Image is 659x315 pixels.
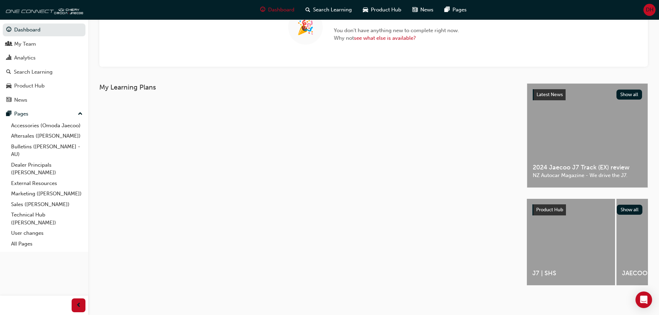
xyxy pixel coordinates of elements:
[6,55,11,61] span: chart-icon
[8,188,85,199] a: Marketing ([PERSON_NAME])
[14,96,27,104] div: News
[8,210,85,228] a: Technical Hub ([PERSON_NAME])
[357,3,407,17] a: car-iconProduct Hub
[3,52,85,64] a: Analytics
[533,89,642,100] a: Latest NewsShow all
[305,6,310,14] span: search-icon
[6,111,11,117] span: pages-icon
[334,34,459,42] span: Why not
[532,269,610,277] span: J7 | SHS
[297,24,314,31] span: 🎉
[313,6,352,14] span: Search Learning
[616,90,642,100] button: Show all
[6,69,11,75] span: search-icon
[3,22,85,108] button: DashboardMy TeamAnalyticsSearch LearningProduct HubNews
[532,204,642,215] a: Product HubShow all
[334,27,459,35] span: You don ' t have anything new to complete right now.
[14,40,36,48] div: My Team
[8,239,85,249] a: All Pages
[3,108,85,120] button: Pages
[8,178,85,189] a: External Resources
[8,131,85,141] a: Aftersales ([PERSON_NAME])
[3,38,85,50] a: My Team
[8,228,85,239] a: User changes
[646,6,653,14] span: DH
[260,6,265,14] span: guage-icon
[6,27,11,33] span: guage-icon
[76,301,81,310] span: prev-icon
[268,6,294,14] span: Dashboard
[6,83,11,89] span: car-icon
[371,6,401,14] span: Product Hub
[3,80,85,92] a: Product Hub
[14,110,28,118] div: Pages
[643,4,656,16] button: DH
[8,160,85,178] a: Dealer Principals ([PERSON_NAME])
[452,6,467,14] span: Pages
[537,92,563,98] span: Latest News
[6,41,11,47] span: people-icon
[635,291,652,308] div: Open Intercom Messenger
[14,82,45,90] div: Product Hub
[533,164,642,172] span: 2024 Jaecoo J7 Track (EX) review
[8,199,85,210] a: Sales ([PERSON_NAME])
[407,3,439,17] a: news-iconNews
[3,94,85,106] a: News
[8,141,85,160] a: Bulletins ([PERSON_NAME] - AU)
[527,83,648,188] a: Latest NewsShow all2024 Jaecoo J7 Track (EX) reviewNZ Autocar Magazine - We drive the J7.
[420,6,433,14] span: News
[6,97,11,103] span: news-icon
[363,6,368,14] span: car-icon
[3,66,85,78] a: Search Learning
[445,6,450,14] span: pages-icon
[412,6,418,14] span: news-icon
[8,120,85,131] a: Accessories (Omoda Jaecoo)
[78,110,83,119] span: up-icon
[439,3,472,17] a: pages-iconPages
[3,3,83,17] img: oneconnect
[354,35,416,41] a: see what else is available?
[255,3,300,17] a: guage-iconDashboard
[14,68,53,76] div: Search Learning
[300,3,357,17] a: search-iconSearch Learning
[14,54,36,62] div: Analytics
[527,199,615,285] a: J7 | SHS
[3,24,85,36] a: Dashboard
[99,83,516,91] h3: My Learning Plans
[536,207,563,213] span: Product Hub
[617,205,643,215] button: Show all
[533,172,642,179] span: NZ Autocar Magazine - We drive the J7.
